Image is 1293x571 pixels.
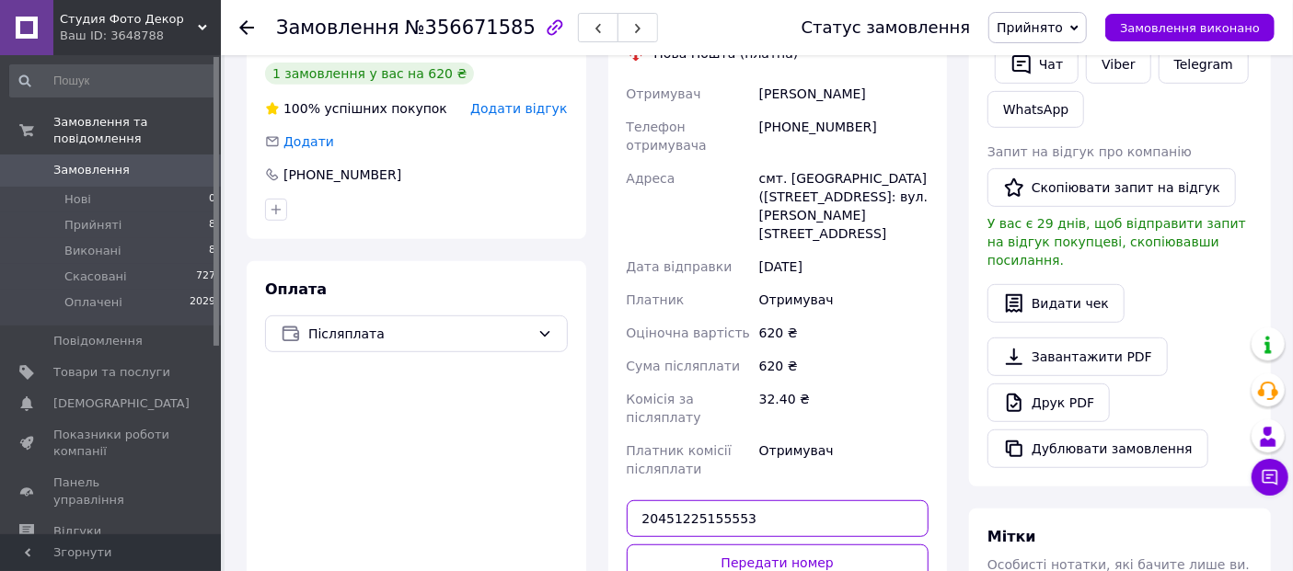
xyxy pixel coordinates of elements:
[627,325,750,340] span: Оціночна вартість
[405,17,536,39] span: №356671585
[997,20,1063,35] span: Прийнято
[209,243,215,259] span: 8
[627,259,733,274] span: Дата відправки
[987,168,1236,207] button: Скопіювати запит на відгук
[756,434,932,485] div: Отримувач
[53,474,170,508] span: Панель управління
[53,395,190,412] span: [DEMOGRAPHIC_DATA]
[64,243,121,259] span: Виконані
[64,294,122,311] span: Оплачені
[265,280,327,298] span: Оплата
[60,11,198,28] span: Студия Фото Декор
[627,86,701,101] span: Отримувач
[987,429,1208,468] button: Дублювати замовлення
[190,294,215,311] span: 2029
[627,120,707,153] span: Телефон отримувача
[756,349,932,383] div: 620 ₴
[53,162,130,178] span: Замовлення
[987,528,1036,545] span: Мітки
[64,191,91,208] span: Нові
[1105,14,1275,41] button: Замовлення виконано
[627,392,701,425] span: Комісія за післяплату
[987,91,1084,128] a: WhatsApp
[627,443,732,476] span: Платник комісії післяплати
[53,333,143,349] span: Повідомлення
[987,337,1168,376] a: Завантажити PDF
[987,216,1246,268] span: У вас є 29 днів, щоб відправити запит на відгук покупцеві, скопіювавши посилання.
[1086,45,1150,84] a: Viber
[756,316,932,349] div: 620 ₴
[265,99,447,118] div: успішних покупок
[308,324,530,344] span: Післяплата
[283,134,334,149] span: Додати
[209,217,215,234] span: 8
[756,110,932,162] div: [PHONE_NUMBER]
[53,114,221,147] span: Замовлення та повідомлення
[987,144,1192,159] span: Запит на відгук про компанію
[1252,459,1288,496] button: Чат з покупцем
[756,250,932,283] div: [DATE]
[1159,45,1249,84] a: Telegram
[627,359,741,373] span: Сума післяплати
[209,191,215,208] span: 0
[627,171,675,186] span: Адреса
[756,283,932,316] div: Отримувач
[756,383,932,434] div: 32.40 ₴
[64,217,121,234] span: Прийняті
[283,101,320,116] span: 100%
[265,63,474,85] div: 1 замовлення у вас на 620 ₴
[282,166,403,184] div: [PHONE_NUMBER]
[64,268,127,285] span: Скасовані
[60,28,221,44] div: Ваш ID: 3648788
[987,383,1110,422] a: Друк PDF
[627,500,929,537] input: Номер експрес-накладної
[196,268,215,285] span: 727
[239,18,254,37] div: Повернутися назад
[627,292,685,307] span: Платник
[9,64,217,97] input: Пошук
[470,101,567,116] span: Додати відгук
[53,427,170,460] span: Показники роботи компанії
[756,77,932,110] div: [PERSON_NAME]
[995,45,1079,84] button: Чат
[802,18,971,37] div: Статус замовлення
[276,17,399,39] span: Замовлення
[53,364,170,381] span: Товари та послуги
[53,523,101,540] span: Відгуки
[1120,21,1260,35] span: Замовлення виконано
[756,162,932,250] div: смт. [GEOGRAPHIC_DATA] ([STREET_ADDRESS]: вул. [PERSON_NAME][STREET_ADDRESS]
[987,284,1125,323] button: Видати чек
